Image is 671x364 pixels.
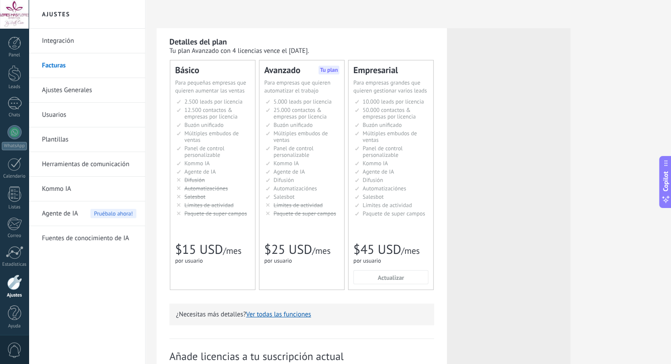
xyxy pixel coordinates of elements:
[378,275,404,281] span: Actualizar
[353,66,428,74] div: Empresarial
[2,204,27,210] div: Listas
[42,201,136,226] a: Agente de IA Pruébalo ahora!
[2,323,27,329] div: Ayuda
[42,226,136,251] a: Fuentes de conocimiento de IA
[42,177,136,201] a: Kommo IA
[2,233,27,239] div: Correo
[661,171,670,192] span: Copilot
[42,127,136,152] a: Plantillas
[363,201,412,209] span: Límites de actividad
[29,53,145,78] li: Facturas
[353,79,427,94] span: Para empresas grandes que quieren gestionar varios leads
[29,177,145,201] li: Kommo IA
[90,209,136,218] span: Pruébalo ahora!
[29,201,145,226] li: Agente de IA
[246,310,311,319] button: Ver todas las funciones
[363,210,425,217] span: Paquete de super campos
[42,152,136,177] a: Herramientas de comunicación
[2,142,27,150] div: WhatsApp
[363,185,406,192] span: Automatizaciónes
[2,293,27,298] div: Ajustes
[29,103,145,127] li: Usuarios
[363,98,424,105] span: 10.000 leads por licencia
[29,152,145,177] li: Herramientas de comunicación
[42,29,136,53] a: Integración
[42,53,136,78] a: Facturas
[29,29,145,53] li: Integración
[29,127,145,152] li: Plantillas
[363,176,383,184] span: Difusión
[363,160,388,167] span: Kommo IA
[169,37,227,47] b: Detalles del plan
[29,226,145,250] li: Fuentes de conocimiento de IA
[401,245,420,256] span: /mes
[42,103,136,127] a: Usuarios
[2,52,27,58] div: Panel
[2,174,27,179] div: Calendario
[353,241,401,258] span: $45 USD
[169,47,434,55] div: Tu plan Avanzado con 4 licencias vence el [DATE].
[363,106,416,120] span: 50.000 contactos & empresas por licencia
[353,257,381,264] span: por usuario
[363,130,417,144] span: Múltiples embudos de ventas
[42,78,136,103] a: Ajustes Generales
[169,349,434,363] span: Añade licencias a tu suscripción actual
[363,168,394,175] span: Agente de IA
[2,262,27,267] div: Estadísticas
[353,270,428,284] button: Actualizar
[363,145,403,159] span: Panel de control personalizable
[2,112,27,118] div: Chats
[2,84,27,90] div: Leads
[42,201,78,226] span: Agente de IA
[29,78,145,103] li: Ajustes Generales
[363,193,384,201] span: Salesbot
[363,121,402,129] span: Buzón unificado
[176,310,427,319] p: ¿Necesitas más detalles?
